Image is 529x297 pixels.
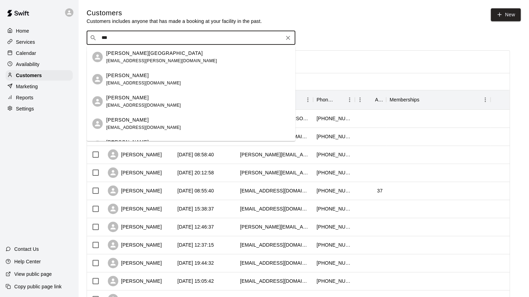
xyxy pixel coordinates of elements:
[14,271,52,278] p: View public page
[335,95,344,105] button: Sort
[108,204,162,214] div: [PERSON_NAME]
[92,52,103,62] div: Davis Park
[106,50,203,57] p: [PERSON_NAME][GEOGRAPHIC_DATA]
[491,8,521,21] a: New
[16,50,36,57] p: Calendar
[316,259,351,266] div: +19055800646
[87,18,262,25] p: Customers includes anyone that has made a booking at your facility in the past.
[316,133,351,140] div: +19052205966
[106,116,149,124] p: [PERSON_NAME]
[16,27,29,34] p: Home
[106,139,149,146] p: [PERSON_NAME]
[237,90,313,109] div: Email
[6,70,73,81] a: Customers
[14,246,39,253] p: Contact Us
[108,276,162,286] div: [PERSON_NAME]
[386,90,490,109] div: Memberships
[6,48,73,58] a: Calendar
[6,92,73,103] a: Reports
[240,205,310,212] div: tszucs@cogeco.ca
[283,33,293,43] button: Clear
[177,241,214,248] div: 2025-08-11 12:37:15
[106,58,217,63] span: [EMAIL_ADDRESS][PERSON_NAME][DOMAIN_NAME]
[6,81,73,92] a: Marketing
[177,151,214,158] div: 2025-08-14 08:58:40
[316,90,335,109] div: Phone Number
[92,96,103,107] div: David Henderson
[177,259,214,266] div: 2025-08-10 19:44:32
[240,241,310,248] div: bradenhunt@gmail.com
[6,59,73,69] a: Availability
[6,26,73,36] a: Home
[240,151,310,158] div: mistry.vanita@gmail.com
[16,83,38,90] p: Marketing
[106,81,181,85] span: [EMAIL_ADDRESS][DOMAIN_NAME]
[6,37,73,47] a: Services
[303,94,313,105] button: Menu
[16,105,34,112] p: Settings
[106,94,149,101] p: [PERSON_NAME]
[344,94,355,105] button: Menu
[14,258,41,265] p: Help Center
[106,103,181,108] span: [EMAIL_ADDRESS][DOMAIN_NAME]
[316,115,351,122] div: +16476284020
[316,205,351,212] div: +16472420998
[108,240,162,250] div: [PERSON_NAME]
[106,125,181,130] span: [EMAIL_ADDRESS][DOMAIN_NAME]
[240,278,310,284] div: ellmannleah@gmail.com
[108,185,162,196] div: [PERSON_NAME]
[92,141,103,151] div: David Soave
[240,169,310,176] div: michael.deguzman@hotmail.com
[316,169,351,176] div: +14167971920
[14,283,62,290] p: Copy public page link
[87,31,295,45] div: Search customers by name or email
[390,90,419,109] div: Memberships
[316,187,351,194] div: +19055109654
[316,241,351,248] div: +19058028265
[240,259,310,266] div: megancjoyce@hotmail.com
[108,258,162,268] div: [PERSON_NAME]
[365,95,375,105] button: Sort
[177,205,214,212] div: 2025-08-11 15:38:37
[108,149,162,160] div: [PERSON_NAME]
[177,278,214,284] div: 2025-08-08 15:05:42
[480,94,490,105] button: Menu
[6,104,73,114] a: Settings
[377,187,383,194] div: 37
[92,118,103,129] div: Dan Moldaver
[106,72,149,79] p: [PERSON_NAME]
[16,39,35,46] p: Services
[177,187,214,194] div: 2025-08-13 08:55:40
[108,222,162,232] div: [PERSON_NAME]
[108,167,162,178] div: [PERSON_NAME]
[177,169,214,176] div: 2025-08-13 20:12:58
[16,94,33,101] p: Reports
[316,151,351,158] div: +14167688264
[375,90,383,109] div: Age
[316,223,351,230] div: +19053305630
[240,187,310,194] div: autumn_mills19@hotmail.com
[16,61,40,68] p: Availability
[92,74,103,84] div: Dave Walker
[87,8,262,18] h5: Customers
[419,95,429,105] button: Sort
[240,223,310,230] div: nicole.taylor273@gmail.com
[316,278,351,284] div: +17163101128
[177,223,214,230] div: 2025-08-11 12:46:37
[313,90,355,109] div: Phone Number
[16,72,42,79] p: Customers
[355,94,365,105] button: Menu
[355,90,386,109] div: Age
